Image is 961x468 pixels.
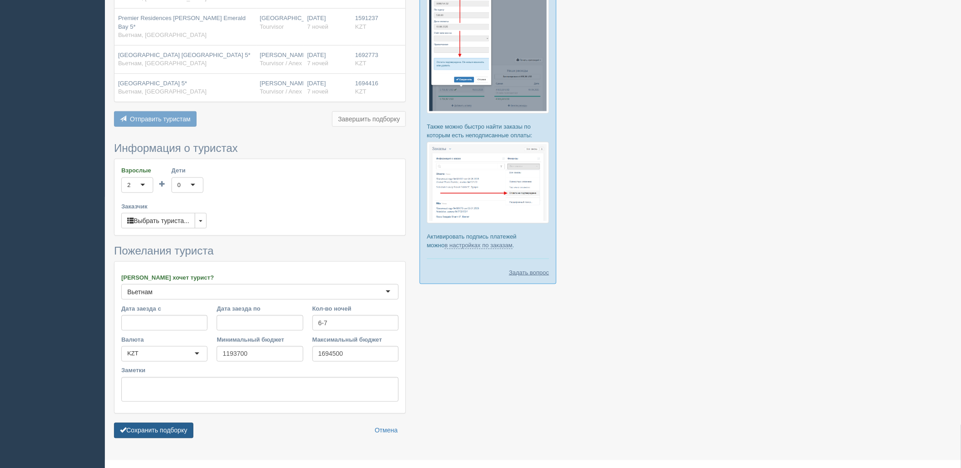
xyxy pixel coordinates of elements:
a: Отмена [369,423,404,438]
div: Вьетнам [127,287,153,296]
span: Tourvisor / Anex [260,60,302,67]
span: [GEOGRAPHIC_DATA] 5* [118,80,187,87]
h3: Информация о туристах [114,142,406,154]
button: Выбрать туриста... [121,213,195,229]
div: [DATE] [307,79,348,96]
span: Вьетнам, [GEOGRAPHIC_DATA] [118,60,207,67]
p: Активировать подпись платежей можно . [427,232,549,250]
p: Также можно быстро найти заказы по которым есть неподписанные оплаты: [427,122,549,140]
span: KZT [355,88,367,95]
button: Завершить подборку [332,111,406,127]
span: [GEOGRAPHIC_DATA] [GEOGRAPHIC_DATA] 5* [118,52,250,58]
label: Взрослые [121,166,153,175]
span: Premier Residences [PERSON_NAME] Emerald Bay 5* [118,15,246,30]
div: [PERSON_NAME] [260,51,300,68]
div: 2 [127,181,130,190]
span: KZT [355,60,367,67]
div: [GEOGRAPHIC_DATA] [260,14,300,31]
a: в настройках по заказам [445,242,513,249]
span: Пожелания туриста [114,244,213,257]
div: KZT [127,349,139,359]
label: Максимальный бюджет [312,335,399,344]
button: Сохранить подборку [114,423,193,438]
label: Валюта [121,335,208,344]
span: 7 ночей [307,23,328,30]
span: Вьетнам, [GEOGRAPHIC_DATA] [118,31,207,38]
label: Минимальный бюджет [217,335,303,344]
div: [DATE] [307,51,348,68]
span: Tourvisor / Anex [260,88,302,95]
span: Отправить туристам [130,115,191,123]
span: KZT [355,23,367,30]
label: Дата заезда по [217,304,303,313]
div: 0 [177,181,181,190]
span: Вьетнам, [GEOGRAPHIC_DATA] [118,88,207,95]
label: Заказчик [121,202,399,211]
span: Tourvisor [260,23,284,30]
button: Отправить туристам [114,111,197,127]
label: Дата заезда с [121,304,208,313]
input: 7-10 или 7,10,14 [312,315,399,331]
div: [PERSON_NAME] [260,79,300,96]
label: Заметки [121,366,399,375]
img: %D0%BF%D0%BE%D0%B4%D1%82%D0%B2%D0%B5%D1%80%D0%B6%D0%B4%D0%B5%D0%BD%D0%B8%D0%B5-%D0%BE%D0%BF%D0%BB... [427,142,549,223]
span: 1694416 [355,80,379,87]
span: 7 ночей [307,88,328,95]
a: Задать вопрос [509,268,549,277]
label: Кол-во ночей [312,304,399,313]
label: [PERSON_NAME] хочет турист? [121,273,399,282]
span: 7 ночей [307,60,328,67]
span: 1591237 [355,15,379,21]
label: Дети [171,166,203,175]
span: 1692773 [355,52,379,58]
div: [DATE] [307,14,348,31]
